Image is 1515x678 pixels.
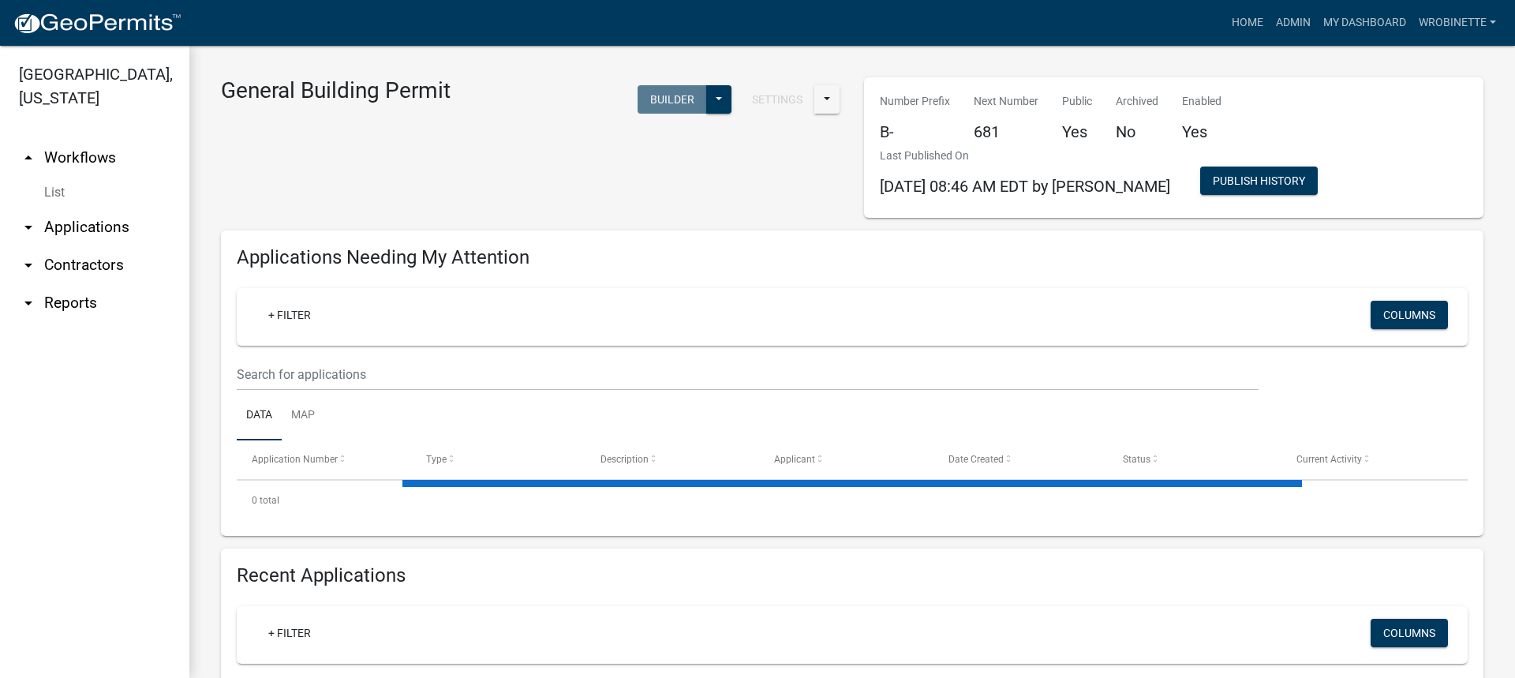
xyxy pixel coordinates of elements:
button: Publish History [1200,167,1318,195]
p: Archived [1116,93,1158,110]
button: Builder [638,85,707,114]
h5: Yes [1062,122,1092,141]
span: [DATE] 08:46 AM EDT by [PERSON_NAME] [880,177,1170,196]
a: Map [282,391,324,441]
a: + Filter [256,301,324,329]
button: Columns [1371,619,1448,647]
i: arrow_drop_down [19,256,38,275]
i: arrow_drop_down [19,218,38,237]
a: Admin [1270,8,1317,38]
h5: No [1116,122,1158,141]
p: Last Published On [880,148,1170,164]
span: Application Number [252,454,338,465]
h5: Yes [1182,122,1221,141]
a: Data [237,391,282,441]
h5: B- [880,122,950,141]
span: Current Activity [1296,454,1362,465]
datatable-header-cell: Status [1108,440,1282,478]
h4: Recent Applications [237,564,1468,587]
a: + Filter [256,619,324,647]
h5: 681 [974,122,1038,141]
h3: General Building Permit [221,77,451,104]
a: My Dashboard [1317,8,1412,38]
span: Description [600,454,649,465]
input: Search for applications [237,358,1259,391]
div: 0 total [237,481,1468,520]
p: Enabled [1182,93,1221,110]
span: Type [426,454,447,465]
datatable-header-cell: Application Number [237,440,411,478]
datatable-header-cell: Current Activity [1281,440,1456,478]
button: Columns [1371,301,1448,329]
a: wrobinette [1412,8,1502,38]
wm-modal-confirm: Workflow Publish History [1200,176,1318,189]
span: Applicant [774,454,815,465]
i: arrow_drop_up [19,148,38,167]
p: Number Prefix [880,93,950,110]
span: Date Created [948,454,1004,465]
a: Home [1225,8,1270,38]
i: arrow_drop_down [19,294,38,313]
p: Next Number [974,93,1038,110]
datatable-header-cell: Type [411,440,585,478]
datatable-header-cell: Applicant [759,440,933,478]
h4: Applications Needing My Attention [237,246,1468,269]
button: Settings [739,85,815,114]
span: Status [1123,454,1150,465]
datatable-header-cell: Description [585,440,759,478]
p: Public [1062,93,1092,110]
datatable-header-cell: Date Created [933,440,1108,478]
